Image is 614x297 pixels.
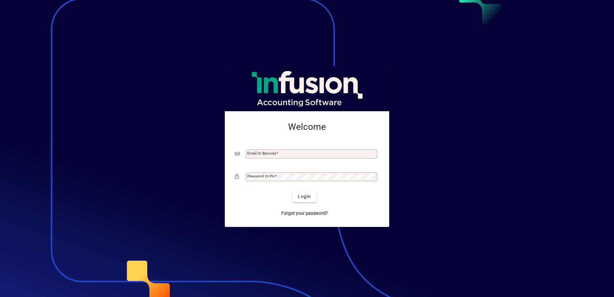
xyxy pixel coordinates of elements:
[247,151,276,156] mat-label: Email or Barcode
[235,122,379,132] h2: Welcome
[293,191,316,203] button: Login
[298,193,311,200] span: Login
[279,208,330,219] a: Forgot your password?
[281,210,328,217] span: Forgot your password?
[247,174,275,178] mat-label: Password or Pin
